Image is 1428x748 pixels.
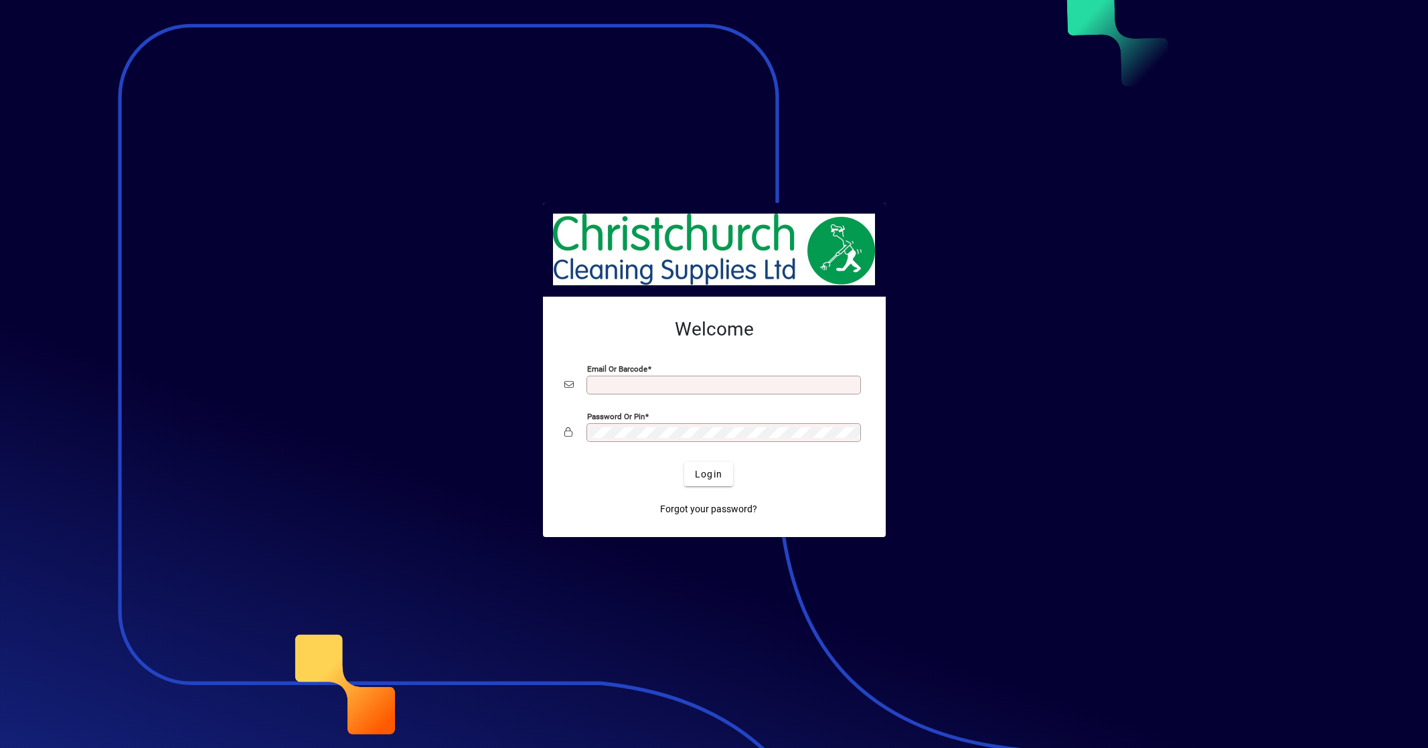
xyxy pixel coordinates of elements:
button: Login [684,462,733,486]
span: Login [695,467,722,481]
mat-label: Email or Barcode [587,364,647,374]
h2: Welcome [564,318,864,341]
a: Forgot your password? [655,497,763,521]
span: Forgot your password? [660,502,757,516]
mat-label: Password or Pin [587,412,645,421]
